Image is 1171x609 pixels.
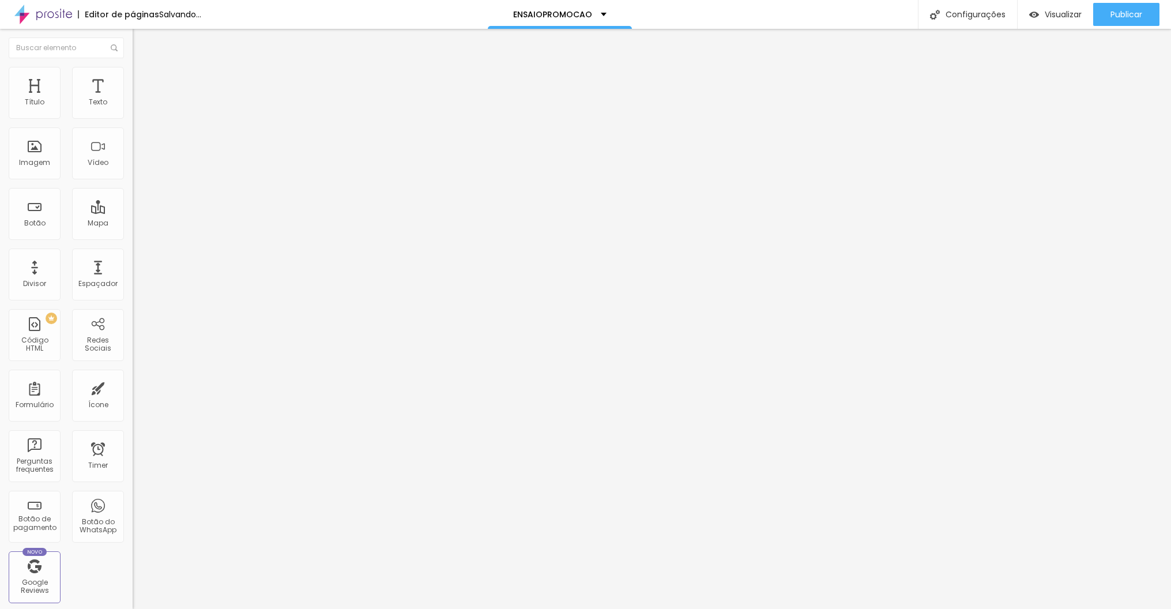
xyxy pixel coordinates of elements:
div: Timer [88,461,108,469]
img: Icone [111,44,118,51]
div: Código HTML [12,336,57,353]
img: view-1.svg [1029,10,1039,20]
div: Novo [22,548,47,556]
p: ENSAIOPROMOCAO [513,10,592,18]
img: Icone [930,10,940,20]
div: Vídeo [88,159,108,167]
div: Redes Sociais [75,336,121,353]
div: Editor de páginas [78,10,159,18]
div: Espaçador [78,280,118,288]
div: Imagem [19,159,50,167]
div: Botão do WhatsApp [75,518,121,535]
div: Formulário [16,401,54,409]
div: Texto [89,98,107,106]
div: Google Reviews [12,578,57,595]
div: Perguntas frequentes [12,457,57,474]
div: Ícone [88,401,108,409]
button: Visualizar [1018,3,1093,26]
div: Divisor [23,280,46,288]
span: Visualizar [1045,10,1082,19]
button: Publicar [1093,3,1159,26]
iframe: Editor [133,29,1171,609]
span: Publicar [1110,10,1142,19]
div: Botão [24,219,46,227]
input: Buscar elemento [9,37,124,58]
div: Salvando... [159,10,201,18]
div: Mapa [88,219,108,227]
div: Botão de pagamento [12,515,57,532]
div: Título [25,98,44,106]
